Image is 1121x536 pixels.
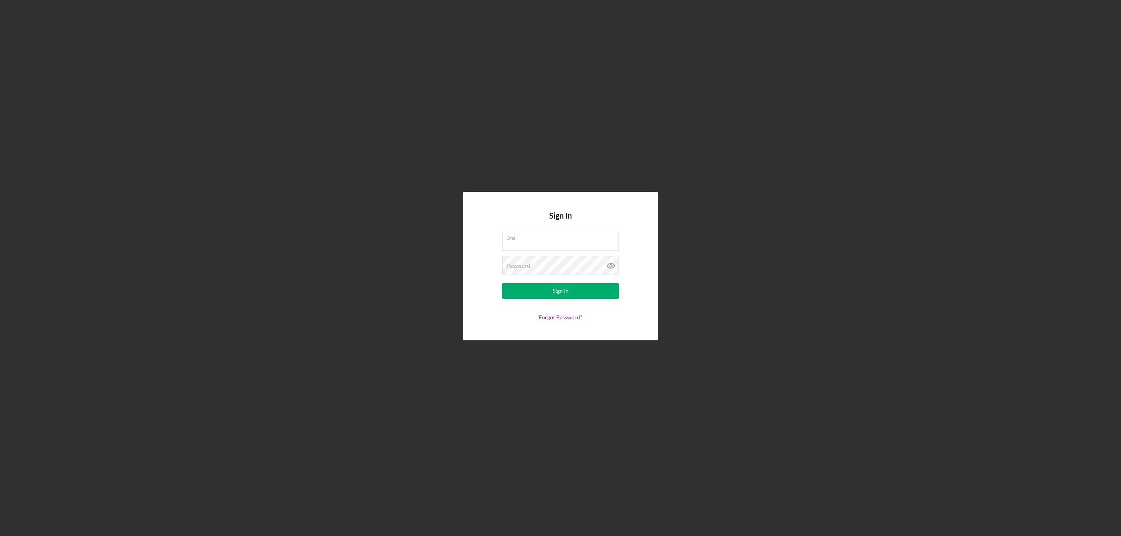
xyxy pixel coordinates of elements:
a: Forgot Password? [539,314,582,321]
button: Sign In [502,283,619,299]
div: Sign In [553,283,569,299]
label: Email [506,232,618,241]
h4: Sign In [549,211,572,232]
label: Password [506,263,530,269]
